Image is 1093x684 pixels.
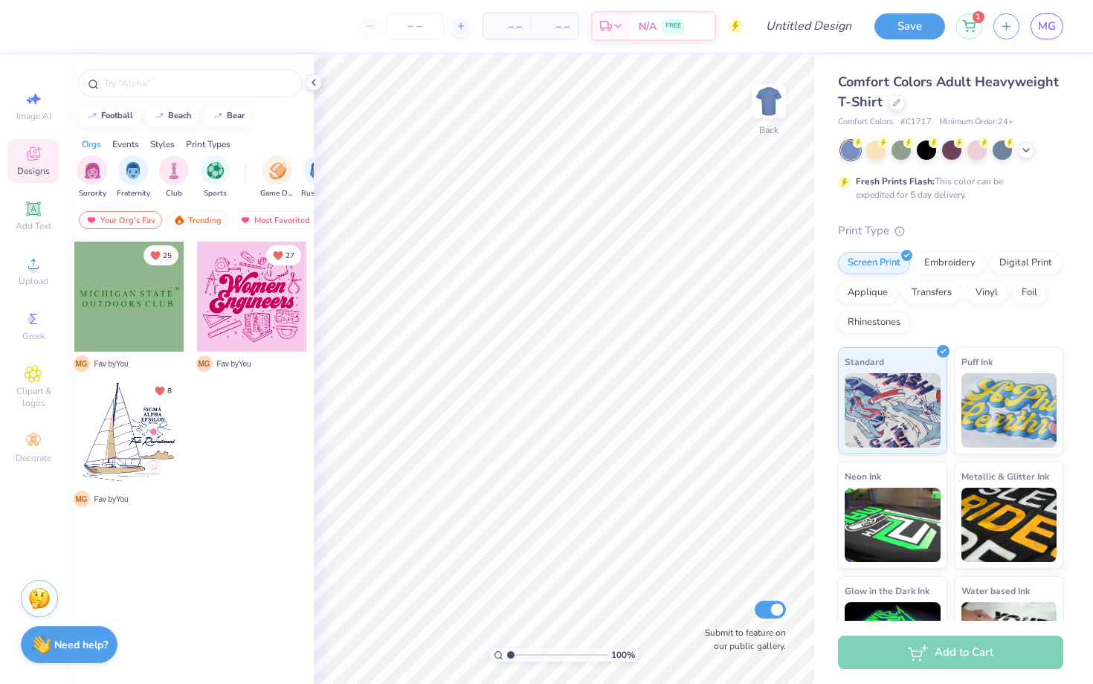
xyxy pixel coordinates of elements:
[16,110,51,122] span: Image AI
[227,112,245,120] div: bear
[186,138,230,151] div: Print Types
[973,11,984,23] span: 1
[200,155,230,199] div: filter for Sports
[54,638,108,652] strong: Need help?
[838,73,1059,111] span: Comfort Colors Adult Heavyweight T-Shirt
[301,155,335,199] button: filter button
[204,188,227,199] span: Sports
[17,165,50,177] span: Designs
[492,19,522,34] span: – –
[163,252,172,259] span: 25
[19,275,48,287] span: Upload
[112,138,139,151] div: Events
[845,488,941,562] img: Neon Ink
[1038,18,1056,35] span: MG
[966,282,1007,304] div: Vinyl
[269,162,286,179] img: Game Day Image
[697,626,786,653] label: Submit to feature on our public gallery.
[939,116,1013,129] span: Minimum Order: 24 +
[845,373,941,448] img: Standard
[961,354,993,370] span: Puff Ink
[902,282,961,304] div: Transfers
[74,355,90,372] span: M G
[148,381,178,401] button: Unlike
[611,648,635,662] span: 100 %
[79,211,162,229] div: Your Org's Fav
[754,11,863,41] input: Untitled Design
[759,123,778,137] div: Back
[204,105,251,127] button: bear
[838,116,893,129] span: Comfort Colors
[150,138,175,151] div: Styles
[301,188,335,199] span: Rush & Bid
[159,155,189,199] button: filter button
[117,155,150,199] div: filter for Fraternity
[77,155,107,199] button: filter button
[207,162,224,179] img: Sports Image
[961,468,1049,484] span: Metallic & Glitter Ink
[94,358,129,370] span: Fav by You
[845,468,881,484] span: Neon Ink
[200,155,230,199] button: filter button
[239,215,251,225] img: most_fav.gif
[260,188,294,199] span: Game Day
[212,112,224,120] img: trend_line.gif
[77,155,107,199] div: filter for Sorority
[961,583,1030,598] span: Water based Ink
[540,19,570,34] span: – –
[94,494,129,505] span: Fav by You
[754,86,784,116] img: Back
[82,138,101,151] div: Orgs
[874,13,945,39] button: Save
[166,188,182,199] span: Club
[86,215,97,225] img: most_fav.gif
[845,602,941,677] img: Glow in the Dark Ink
[167,387,172,395] span: 8
[961,488,1057,562] img: Metallic & Glitter Ink
[117,188,150,199] span: Fraternity
[838,312,910,334] div: Rhinestones
[1031,13,1063,39] a: MG
[838,222,1063,239] div: Print Type
[22,330,45,342] span: Greek
[665,21,681,31] span: FREE
[856,175,1039,201] div: This color can be expedited for 5 day delivery.
[153,112,165,120] img: trend_line.gif
[260,155,294,199] div: filter for Game Day
[915,252,985,274] div: Embroidery
[990,252,1062,274] div: Digital Print
[84,162,101,179] img: Sorority Image
[173,215,185,225] img: trending.gif
[159,155,189,199] div: filter for Club
[961,373,1057,448] img: Puff Ink
[260,155,294,199] button: filter button
[845,354,884,370] span: Standard
[386,13,444,39] input: – –
[286,252,294,259] span: 27
[16,220,51,232] span: Add Text
[86,112,98,120] img: trend_line.gif
[103,76,293,91] input: Try "Alpha"
[1012,282,1047,304] div: Foil
[639,19,657,34] span: N/A
[144,245,178,265] button: Unlike
[16,452,51,464] span: Decorate
[900,116,932,129] span: # C1717
[301,155,335,199] div: filter for Rush & Bid
[79,188,106,199] span: Sorority
[217,358,251,370] span: Fav by You
[845,583,929,598] span: Glow in the Dark Ink
[196,355,213,372] span: M G
[838,252,910,274] div: Screen Print
[145,105,199,127] button: beach
[74,491,90,507] span: M G
[167,211,228,229] div: Trending
[101,112,133,120] div: football
[233,211,317,229] div: Most Favorited
[168,112,192,120] div: beach
[961,602,1057,677] img: Water based Ink
[78,105,140,127] button: football
[166,162,182,179] img: Club Image
[117,155,150,199] button: filter button
[7,385,59,409] span: Clipart & logos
